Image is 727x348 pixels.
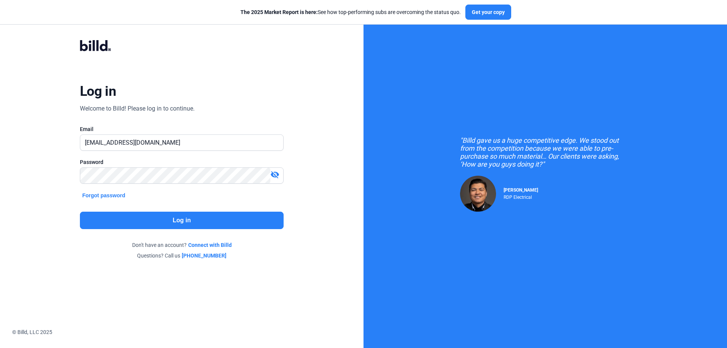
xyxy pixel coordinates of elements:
div: Questions? Call us [80,252,284,259]
span: The 2025 Market Report is here: [240,9,318,15]
div: Password [80,158,284,166]
div: Log in [80,83,116,100]
div: Welcome to Billd! Please log in to continue. [80,104,195,113]
mat-icon: visibility_off [270,170,279,179]
div: "Billd gave us a huge competitive edge. We stood out from the competition because we were able to... [460,136,630,168]
a: [PHONE_NUMBER] [182,252,226,259]
button: Forgot password [80,191,128,200]
span: [PERSON_NAME] [504,187,538,193]
div: RDP Electrical [504,193,538,200]
img: Raul Pacheco [460,176,496,212]
div: See how top-performing subs are overcoming the status quo. [240,8,461,16]
div: Don't have an account? [80,241,284,249]
a: Connect with Billd [188,241,232,249]
div: Email [80,125,284,133]
button: Log in [80,212,284,229]
button: Get your copy [465,5,511,20]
